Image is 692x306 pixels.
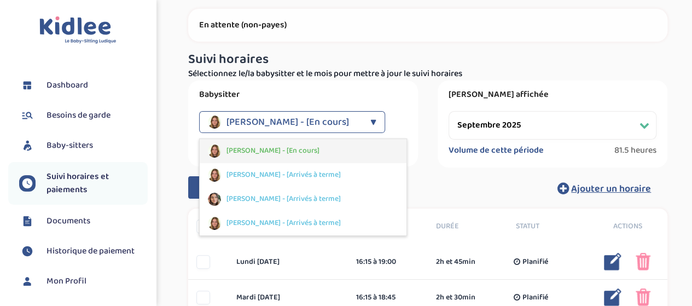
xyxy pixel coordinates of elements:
p: En attente (non-payes) [199,20,656,31]
img: avatar_sarrazin-blanche_2025_07_17_13_28_42.png [208,145,221,158]
img: modifier_bleu.png [604,253,621,270]
div: Statut [508,221,588,232]
p: Sélectionnez le/la babysitter et le mois pour mettre à jour le suivi horaires [188,67,667,80]
img: modifier_bleu.png [604,288,621,306]
span: [PERSON_NAME] - [En cours] [226,111,349,133]
span: Planifié [522,256,548,268]
img: avatar_abbasi-mahnoor_2023_04_13_18_58_03.png [208,193,221,206]
img: logo.svg [39,16,117,44]
div: Durée [428,221,508,232]
img: documents.svg [19,213,36,229]
span: 2h et 45min [436,256,475,268]
img: avatar_sarrazin-blanche_2025_07_17_13_28_42.png [208,169,221,182]
span: [PERSON_NAME] - [Arrivés à terme] [226,193,341,205]
div: 16:15 à 18:45 [356,292,420,303]
img: avatar_sarrazin-blanche_2025_07_17_13_28_42.png [208,116,221,129]
label: [PERSON_NAME] affichée [449,89,656,100]
img: besoin.svg [19,107,36,124]
span: [PERSON_NAME] - [Arrivés à terme] [226,169,341,181]
span: Baby-sitters [46,139,93,152]
div: Actions [588,221,667,232]
button: Ajouter un horaire [541,176,667,200]
img: poubelle_rose.png [636,253,650,270]
div: lundi [DATE] [228,256,348,268]
span: Besoins de garde [46,109,111,122]
span: [PERSON_NAME] - [En cours] [226,145,319,157]
img: suivihoraire.svg [19,175,36,192]
a: Besoins de garde [19,107,148,124]
img: suivihoraire.svg [19,243,36,259]
span: Suivi horaires et paiements [46,170,148,197]
span: Historique de paiement [46,245,135,258]
a: Mon Profil [19,273,148,290]
span: 2h et 30min [436,292,475,303]
a: Baby-sitters [19,137,148,154]
span: Ajouter un horaire [571,181,651,197]
span: 81.5 heures [614,145,656,156]
span: Documents [46,215,90,228]
div: 16:15 à 19:00 [356,256,420,268]
a: Historique de paiement [19,243,148,259]
span: Dashboard [46,79,88,92]
span: [PERSON_NAME] - [Arrivés à terme] [226,217,341,229]
div: mardi [DATE] [228,292,348,303]
label: Babysitter [199,89,407,100]
img: babysitters.svg [19,137,36,154]
img: dashboard.svg [19,77,36,94]
label: Volume de cette période [449,145,544,156]
a: Dashboard [19,77,148,94]
button: Modifier mes horaires généraux [188,176,358,199]
img: avatar_sarrazin-blanche_2025_07_17_13_28_42.png [208,217,221,230]
a: Documents [19,213,148,229]
a: Suivi horaires et paiements [19,170,148,197]
img: poubelle_rose.png [636,288,650,306]
h3: Suivi horaires [188,53,667,67]
img: profil.svg [19,273,36,290]
span: Mon Profil [46,275,86,288]
span: Planifié [522,292,548,303]
div: ▼ [370,111,376,133]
